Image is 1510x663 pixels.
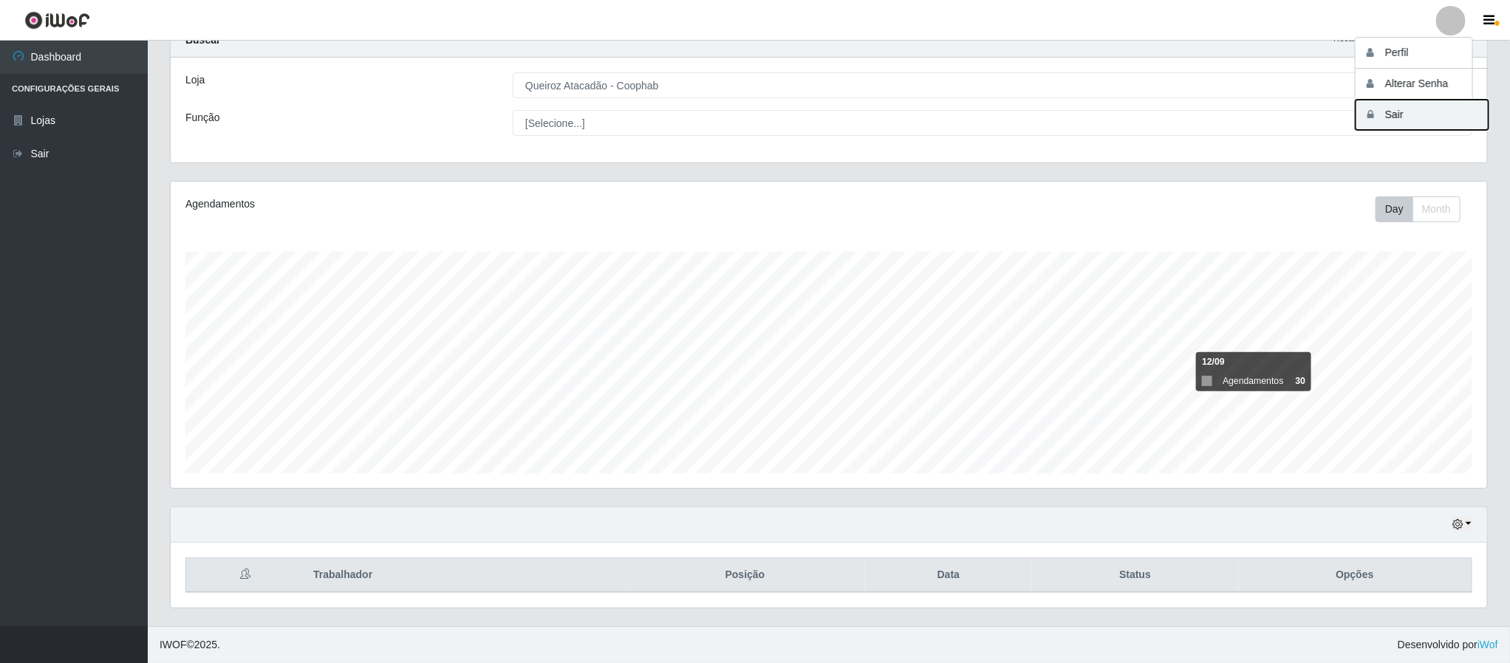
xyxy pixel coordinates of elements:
button: Sair [1356,100,1489,130]
div: Toolbar with button groups [1376,196,1472,222]
a: iWof [1477,639,1498,650]
th: Status [1032,558,1238,593]
label: Função [185,110,220,126]
th: Posição [626,558,865,593]
div: Agendamentos [185,196,708,212]
div: First group [1376,196,1461,222]
button: Day [1376,196,1413,222]
img: CoreUI Logo [24,11,90,30]
label: Loja [185,72,205,88]
th: Trabalhador [304,558,625,593]
span: Desenvolvido por [1398,637,1498,653]
th: Data [865,558,1033,593]
span: © 2025 . [160,637,220,653]
button: Perfil [1356,38,1489,69]
button: Month [1412,196,1461,222]
button: Alterar Senha [1356,69,1489,100]
th: Opções [1238,558,1472,593]
span: IWOF [160,639,187,650]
